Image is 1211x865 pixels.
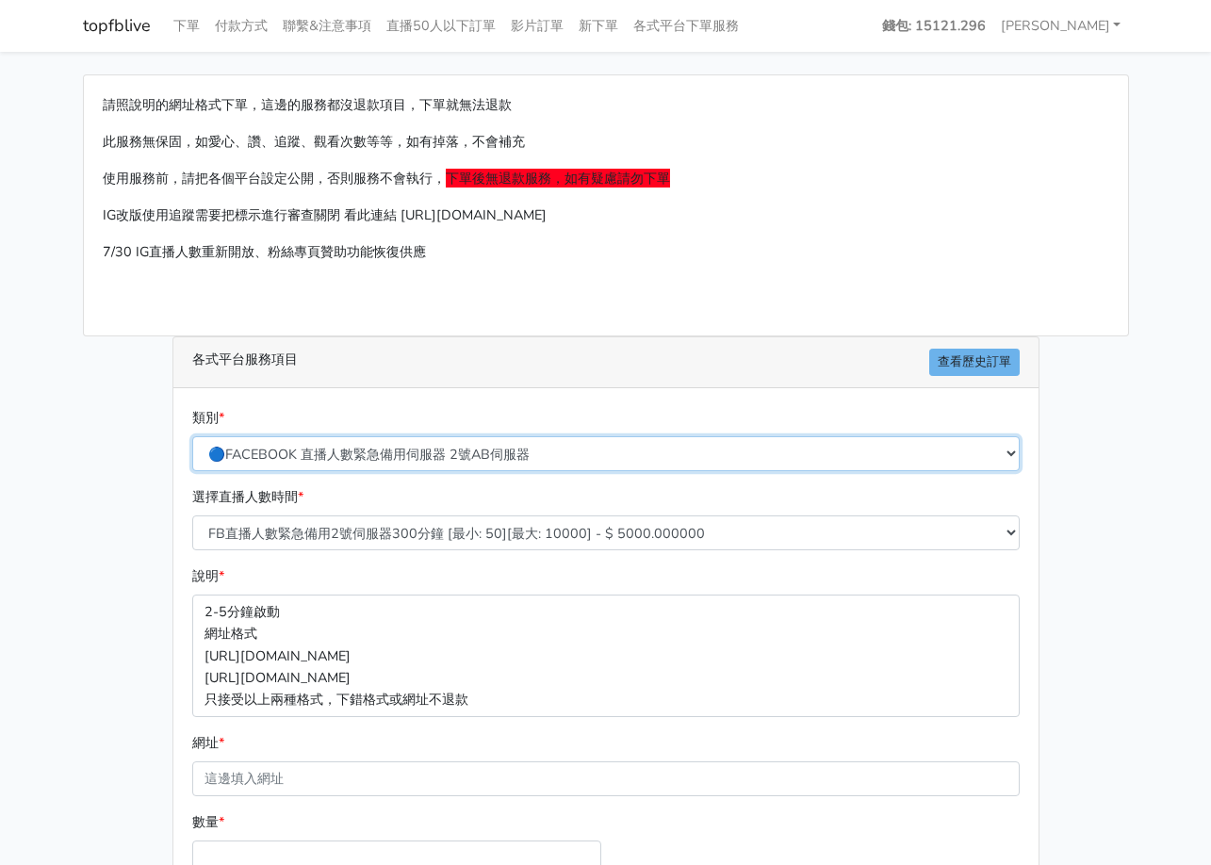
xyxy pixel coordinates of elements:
[446,169,670,188] span: 下單後無退款服務，如有疑慮請勿下單
[103,131,1109,153] p: 此服務無保固，如愛心、讚、追蹤、觀看次數等等，如有掉落，不會補充
[103,94,1109,116] p: 請照說明的網址格式下單，這邊的服務都沒退款項目，下單就無法退款
[192,486,303,508] label: 選擇直播人數時間
[192,595,1020,716] p: 2-5分鐘啟動 網址格式 [URL][DOMAIN_NAME] [URL][DOMAIN_NAME] 只接受以上兩種格式，下錯格式或網址不退款
[166,8,207,44] a: 下單
[882,16,986,35] strong: 錢包: 15121.296
[192,732,224,754] label: 網址
[173,337,1039,388] div: 各式平台服務項目
[626,8,746,44] a: 各式平台下單服務
[875,8,993,44] a: 錢包: 15121.296
[929,349,1020,376] a: 查看歷史訂單
[103,204,1109,226] p: IG改版使用追蹤需要把標示進行審查關閉 看此連結 [URL][DOMAIN_NAME]
[503,8,571,44] a: 影片訂單
[571,8,626,44] a: 新下單
[103,241,1109,263] p: 7/30 IG直播人數重新開放、粉絲專頁贊助功能恢復供應
[192,407,224,429] label: 類別
[83,8,151,44] a: topfblive
[103,168,1109,189] p: 使用服務前，請把各個平台設定公開，否則服務不會執行，
[192,811,224,833] label: 數量
[207,8,275,44] a: 付款方式
[993,8,1129,44] a: [PERSON_NAME]
[192,761,1020,796] input: 這邊填入網址
[275,8,379,44] a: 聯繫&注意事項
[379,8,503,44] a: 直播50人以下訂單
[192,565,224,587] label: 說明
